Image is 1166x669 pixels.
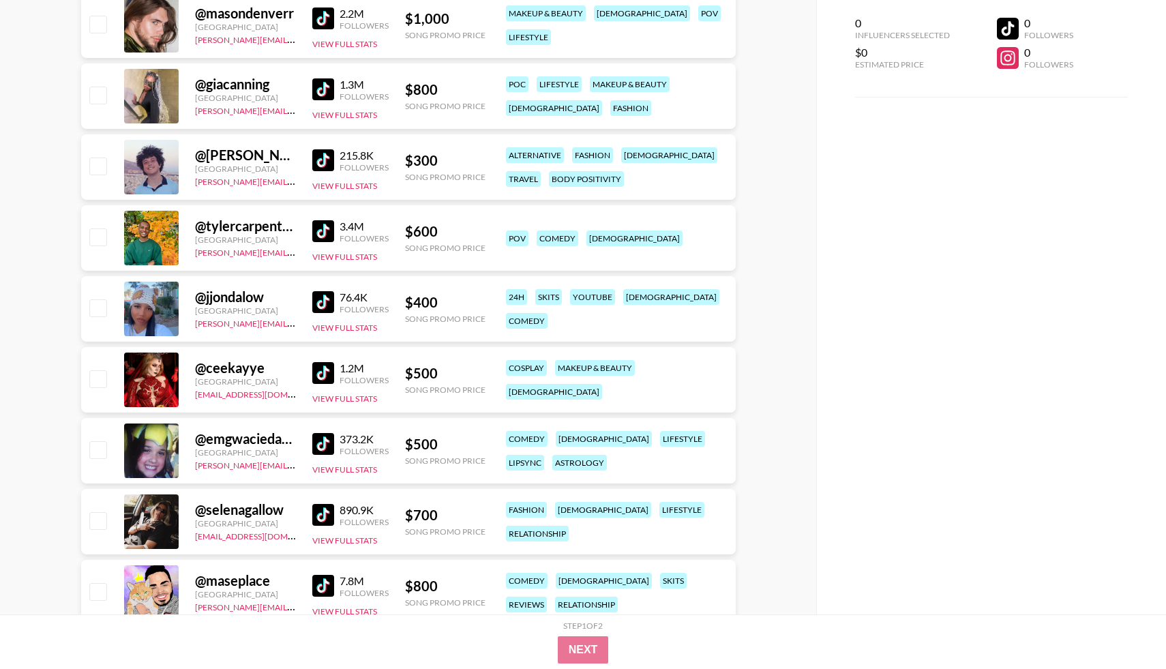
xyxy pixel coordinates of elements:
div: [DEMOGRAPHIC_DATA] [594,5,690,21]
div: travel [506,171,541,187]
div: $ 800 [405,81,485,98]
div: [DEMOGRAPHIC_DATA] [555,502,651,518]
div: [DEMOGRAPHIC_DATA] [556,431,652,447]
div: Influencers Selected [855,30,950,40]
div: Followers [340,91,389,102]
div: [DEMOGRAPHIC_DATA] [556,573,652,589]
div: Song Promo Price [405,385,485,395]
div: [GEOGRAPHIC_DATA] [195,518,296,529]
div: skits [535,289,562,305]
img: TikTok [312,78,334,100]
div: fashion [506,502,547,518]
div: pov [698,5,721,21]
div: $ 600 [405,223,485,240]
div: Followers [340,304,389,314]
div: makeup & beauty [506,5,586,21]
a: [EMAIL_ADDRESS][DOMAIN_NAME] [195,529,332,541]
a: [PERSON_NAME][EMAIL_ADDRESS][DOMAIN_NAME] [195,103,397,116]
div: [GEOGRAPHIC_DATA] [195,376,296,387]
div: @ tylercarpenteer [195,218,296,235]
img: TikTok [312,575,334,597]
div: Followers [340,588,389,598]
div: comedy [506,573,548,589]
div: [GEOGRAPHIC_DATA] [195,164,296,174]
div: lifestyle [660,431,705,447]
div: relationship [506,526,569,541]
div: Followers [340,446,389,456]
button: View Full Stats [312,464,377,475]
div: comedy [506,313,548,329]
img: TikTok [312,362,334,384]
div: astrology [552,455,607,471]
div: [DEMOGRAPHIC_DATA] [586,231,683,246]
div: [DEMOGRAPHIC_DATA] [623,289,719,305]
div: $ 500 [405,365,485,382]
img: TikTok [312,220,334,242]
a: [PERSON_NAME][EMAIL_ADDRESS][DOMAIN_NAME] [195,245,397,258]
div: Song Promo Price [405,597,485,608]
img: TikTok [312,149,334,171]
div: 3.4M [340,220,389,233]
img: TikTok [312,291,334,313]
div: Followers [340,375,389,385]
div: Song Promo Price [405,314,485,324]
a: [PERSON_NAME][EMAIL_ADDRESS][DOMAIN_NAME] [195,458,397,471]
div: 76.4K [340,291,389,304]
button: View Full Stats [312,181,377,191]
a: [EMAIL_ADDRESS][DOMAIN_NAME] [195,387,332,400]
div: 215.8K [340,149,389,162]
img: TikTok [312,8,334,29]
div: [DEMOGRAPHIC_DATA] [506,100,602,116]
div: 7.8M [340,574,389,588]
div: alternative [506,147,564,163]
a: [PERSON_NAME][EMAIL_ADDRESS][DOMAIN_NAME] [195,599,397,612]
div: lifestyle [537,76,582,92]
div: 0 [1024,16,1073,30]
button: Next [558,636,609,664]
a: [PERSON_NAME][EMAIL_ADDRESS][DOMAIN_NAME] [195,32,397,45]
div: @ emgwaciedawgie [195,430,296,447]
div: lifestyle [659,502,704,518]
div: $0 [855,46,950,59]
div: comedy [537,231,578,246]
div: poc [506,76,528,92]
div: lipsync [506,455,544,471]
div: 373.2K [340,432,389,446]
div: @ maseplace [195,572,296,589]
div: [GEOGRAPHIC_DATA] [195,93,296,103]
img: TikTok [312,504,334,526]
div: @ [PERSON_NAME].[PERSON_NAME] [195,147,296,164]
div: 0 [855,16,950,30]
div: 24h [506,289,527,305]
div: Song Promo Price [405,526,485,537]
div: youtube [570,289,615,305]
div: [DEMOGRAPHIC_DATA] [506,384,602,400]
div: reviews [506,597,547,612]
div: comedy [506,431,548,447]
div: makeup & beauty [555,360,635,376]
div: Followers [1024,59,1073,70]
div: $ 400 [405,294,485,311]
div: lifestyle [506,29,551,45]
button: View Full Stats [312,393,377,404]
div: Followers [1024,30,1073,40]
div: $ 700 [405,507,485,524]
div: [GEOGRAPHIC_DATA] [195,22,296,32]
div: [GEOGRAPHIC_DATA] [195,306,296,316]
div: [GEOGRAPHIC_DATA] [195,235,296,245]
div: Followers [340,233,389,243]
div: @ jjondalow [195,288,296,306]
div: $ 800 [405,578,485,595]
button: View Full Stats [312,110,377,120]
div: Estimated Price [855,59,950,70]
div: Step 1 of 2 [563,621,603,631]
div: Song Promo Price [405,172,485,182]
div: [GEOGRAPHIC_DATA] [195,447,296,458]
div: 2.2M [340,7,389,20]
div: 890.9K [340,503,389,517]
div: $ 1,000 [405,10,485,27]
div: body positivity [549,171,624,187]
div: @ ceekayye [195,359,296,376]
div: Song Promo Price [405,30,485,40]
a: [PERSON_NAME][EMAIL_ADDRESS][PERSON_NAME][DOMAIN_NAME] [195,316,462,329]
